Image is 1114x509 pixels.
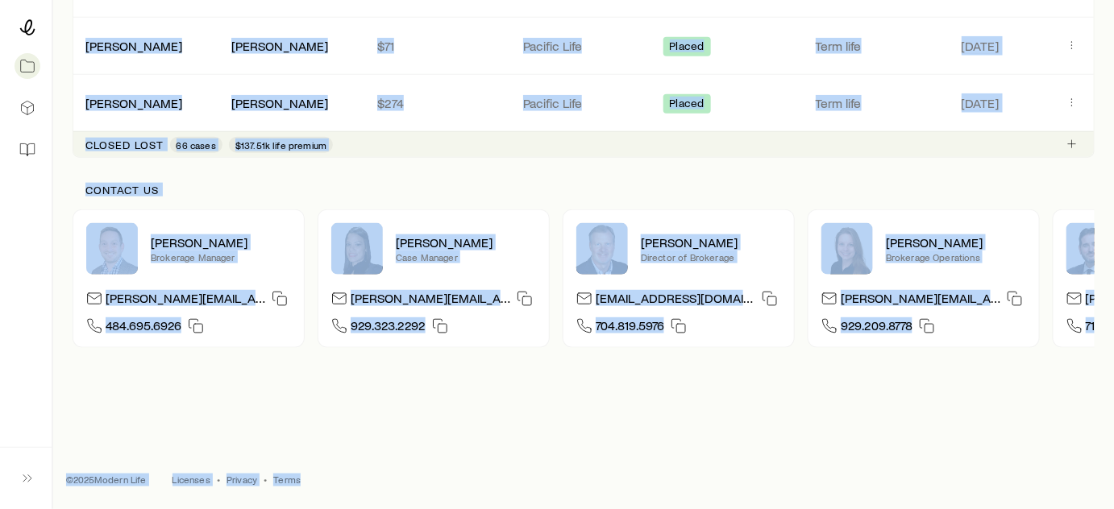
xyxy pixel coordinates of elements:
span: $137.51k life premium [235,139,326,151]
p: Brokerage Manager [151,250,291,263]
span: [DATE] [962,95,1000,111]
a: Privacy [227,474,257,486]
a: Licenses [173,474,210,486]
span: 929.209.8778 [841,317,912,339]
p: [PERSON_NAME] [396,234,536,250]
p: [PERSON_NAME][EMAIL_ADDRESS][DOMAIN_NAME] [841,290,1000,312]
p: Term life [816,38,936,54]
span: 66 cases [177,139,216,151]
img: Ellen Wall [821,223,873,275]
img: Trey Wall [576,223,628,275]
span: Placed [670,97,705,114]
span: 484.695.6926 [106,317,181,339]
p: © 2025 Modern Life [66,474,147,486]
span: • [217,474,220,486]
p: Contact us [85,184,1082,197]
p: [PERSON_NAME][EMAIL_ADDRESS][DOMAIN_NAME] [106,290,265,312]
p: [PERSON_NAME] [641,234,781,250]
p: Pacific Life [523,38,643,54]
p: Director of Brokerage [641,250,781,263]
p: [PERSON_NAME] [151,234,291,250]
p: Closed lost [85,139,164,151]
div: [PERSON_NAME] [231,95,328,112]
div: [PERSON_NAME] [85,95,182,112]
p: $274 [377,95,497,111]
img: Brandon Parry [86,223,138,275]
p: Term life [816,95,936,111]
span: • [264,474,267,486]
p: [EMAIL_ADDRESS][DOMAIN_NAME] [596,290,755,312]
a: [PERSON_NAME] [85,38,182,53]
span: Placed [670,39,705,56]
div: [PERSON_NAME] [231,38,328,55]
span: 929.323.2292 [351,317,426,339]
a: Terms [273,474,301,486]
img: Elana Hasten [331,223,383,275]
p: Brokerage Operations [886,250,1026,263]
span: [DATE] [962,38,1000,54]
p: [PERSON_NAME][EMAIL_ADDRESS][DOMAIN_NAME] [351,290,510,312]
div: [PERSON_NAME] [85,38,182,55]
p: Case Manager [396,250,536,263]
p: [PERSON_NAME] [886,234,1026,250]
span: 704.819.5976 [596,317,664,339]
p: $71 [377,38,497,54]
a: [PERSON_NAME] [85,95,182,110]
p: Pacific Life [523,95,643,111]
